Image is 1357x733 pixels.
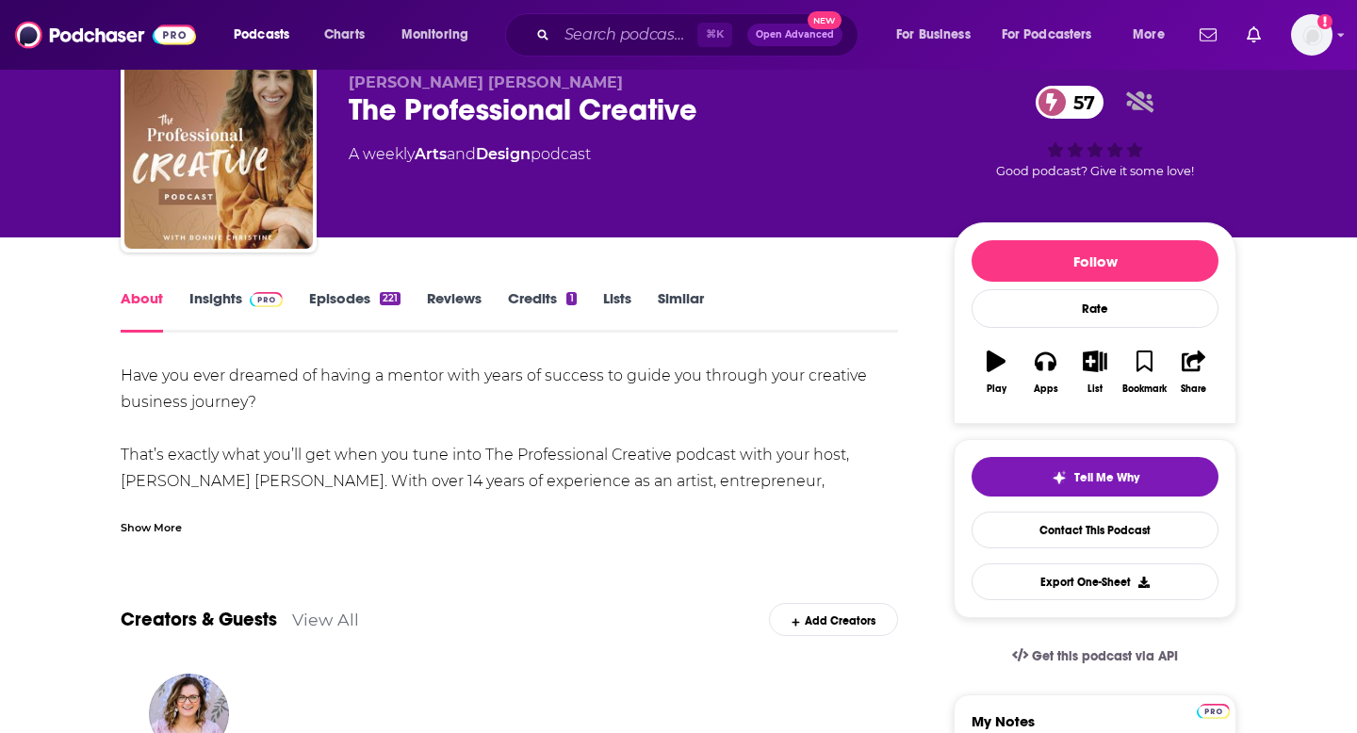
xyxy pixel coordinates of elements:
span: Logged in as redsetterpr [1291,14,1332,56]
a: Reviews [427,289,482,333]
a: View All [292,610,359,629]
a: Pro website [1197,701,1230,719]
button: List [1071,338,1120,406]
button: Share [1169,338,1218,406]
span: Podcasts [234,22,289,48]
span: Charts [324,22,365,48]
button: tell me why sparkleTell Me Why [972,457,1218,497]
img: Podchaser - Follow, Share and Rate Podcasts [15,17,196,53]
button: Bookmark [1120,338,1169,406]
div: 221 [380,292,401,305]
div: Add Creators [769,603,898,636]
a: Contact This Podcast [972,512,1218,548]
span: 57 [1055,86,1104,119]
a: Similar [658,289,704,333]
span: For Business [896,22,971,48]
span: Open Advanced [756,30,834,40]
button: open menu [883,20,994,50]
img: tell me why sparkle [1052,470,1067,485]
a: Design [476,145,531,163]
a: Arts [415,145,447,163]
button: Open AdvancedNew [747,24,842,46]
button: Play [972,338,1021,406]
a: 57 [1036,86,1104,119]
div: 1 [566,292,576,305]
img: Podchaser Pro [250,292,283,307]
input: Search podcasts, credits, & more... [557,20,697,50]
span: More [1133,22,1165,48]
img: User Profile [1291,14,1332,56]
button: Apps [1021,338,1070,406]
img: The Professional Creative [124,60,313,249]
button: Follow [972,240,1218,282]
a: Lists [603,289,631,333]
div: List [1087,383,1103,395]
div: Bookmark [1122,383,1167,395]
span: and [447,145,476,163]
a: Show notifications dropdown [1239,19,1268,51]
span: Monitoring [401,22,468,48]
a: InsightsPodchaser Pro [189,289,283,333]
div: Share [1181,383,1206,395]
div: A weekly podcast [349,143,591,166]
div: Play [987,383,1006,395]
a: Charts [312,20,376,50]
span: For Podcasters [1002,22,1092,48]
button: open menu [388,20,493,50]
img: Podchaser Pro [1197,704,1230,719]
svg: Add a profile image [1317,14,1332,29]
button: open menu [221,20,314,50]
a: Creators & Guests [121,608,277,631]
button: Export One-Sheet [972,563,1218,600]
button: Show profile menu [1291,14,1332,56]
span: [PERSON_NAME] [PERSON_NAME] [349,73,623,91]
div: Rate [972,289,1218,328]
span: ⌘ K [697,23,732,47]
a: Show notifications dropdown [1192,19,1224,51]
span: Tell Me Why [1074,470,1139,485]
div: 57Good podcast? Give it some love! [954,73,1236,190]
button: open menu [989,20,1120,50]
span: New [808,11,842,29]
a: Credits1 [508,289,576,333]
button: open menu [1120,20,1188,50]
a: About [121,289,163,333]
span: Good podcast? Give it some love! [996,164,1194,178]
div: Apps [1034,383,1058,395]
div: Search podcasts, credits, & more... [523,13,876,57]
a: Episodes221 [309,289,401,333]
a: Get this podcast via API [997,633,1193,679]
span: Get this podcast via API [1032,648,1178,664]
